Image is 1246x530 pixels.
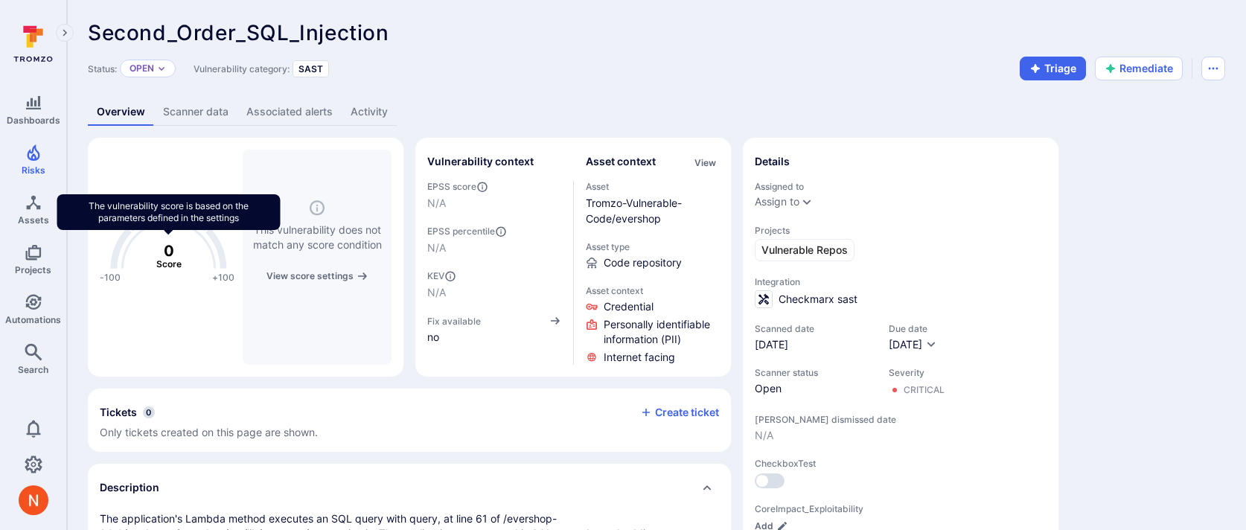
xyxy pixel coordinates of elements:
[5,314,61,325] span: Automations
[143,406,155,418] span: 0
[7,115,60,126] span: Dashboards
[1095,57,1183,80] button: Remediate
[691,157,719,168] button: View
[60,27,70,39] i: Expand navigation menu
[154,98,237,126] a: Scanner data
[427,226,561,237] span: EPSS percentile
[88,20,389,45] span: Second_Order_SQL_Injection
[755,414,1047,425] span: [PERSON_NAME] dismissed date
[22,165,45,176] span: Risks
[139,241,199,269] g: The vulnerability score is based on the parameters defined in the settings
[100,480,159,495] h2: Description
[427,196,561,211] span: N/A
[586,285,720,296] span: Asset context
[779,292,857,307] span: Checkmarx sast
[427,285,561,300] span: N/A
[755,181,1047,192] span: Assigned to
[691,154,719,170] div: Click to view all asset context details
[604,350,675,365] span: Click to view evidence
[164,241,174,259] tspan: 0
[586,154,656,169] h2: Asset context
[755,276,1047,287] span: Integration
[755,239,854,261] a: Vulnerable Repos
[889,367,945,378] span: Severity
[586,181,720,192] span: Asset
[100,272,121,283] text: -100
[157,64,166,73] button: Expand dropdown
[156,258,182,269] text: Score
[88,389,731,452] section: tickets card
[904,384,945,396] div: Critical
[755,458,1047,469] span: CheckboxTest
[427,181,561,193] span: EPSS score
[755,154,790,169] h2: Details
[1201,57,1225,80] button: Options menu
[88,464,731,511] div: Collapse description
[755,428,1047,443] span: N/A
[15,264,51,275] span: Projects
[427,270,561,282] span: KEV
[889,323,937,334] span: Due date
[755,367,874,378] span: Scanner status
[194,63,290,74] span: Vulnerability category:
[586,197,682,225] a: Tromzo-Vulnerable-Code/evershop
[56,24,74,42] button: Expand navigation menu
[604,299,654,314] span: Click to view evidence
[342,98,397,126] a: Activity
[755,323,874,334] span: Scanned date
[586,241,720,252] span: Asset type
[88,63,117,74] span: Status:
[212,272,234,283] text: +100
[1020,57,1086,80] button: Triage
[755,225,1047,236] span: Projects
[427,316,481,327] span: Fix available
[761,243,848,258] span: Vulnerable Repos
[57,194,281,230] div: The vulnerability score is based on the parameters defined in the settings
[755,381,874,396] span: Open
[88,389,731,452] div: Collapse
[100,405,137,420] h2: Tickets
[293,60,329,77] div: SAST
[755,196,799,208] button: Assign to
[889,337,937,352] button: [DATE]
[604,317,720,347] span: Click to view evidence
[427,330,561,345] span: no
[252,223,383,252] span: This vulnerability does not match any score condition
[427,154,534,169] h2: Vulnerability context
[266,267,368,283] a: View score settings
[427,240,561,255] span: N/A
[640,406,719,419] button: Create ticket
[237,98,342,126] a: Associated alerts
[130,63,154,74] button: Open
[19,485,48,515] img: ACg8ocIprwjrgDQnDsNSk9Ghn5p5-B8DpAKWoJ5Gi9syOE4K59tr4Q=s96-c
[266,270,368,281] button: View score settings
[18,364,48,375] span: Search
[889,338,922,351] span: [DATE]
[19,485,48,515] div: Neeren Patki
[889,323,937,352] div: Due date field
[801,196,813,208] button: Expand dropdown
[18,214,49,226] span: Assets
[88,98,1225,126] div: Vulnerability tabs
[755,337,874,352] span: [DATE]
[755,503,1047,514] span: CoreImpact_Exploitability
[88,98,154,126] a: Overview
[604,255,682,270] span: Code repository
[100,426,318,438] span: Only tickets created on this page are shown.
